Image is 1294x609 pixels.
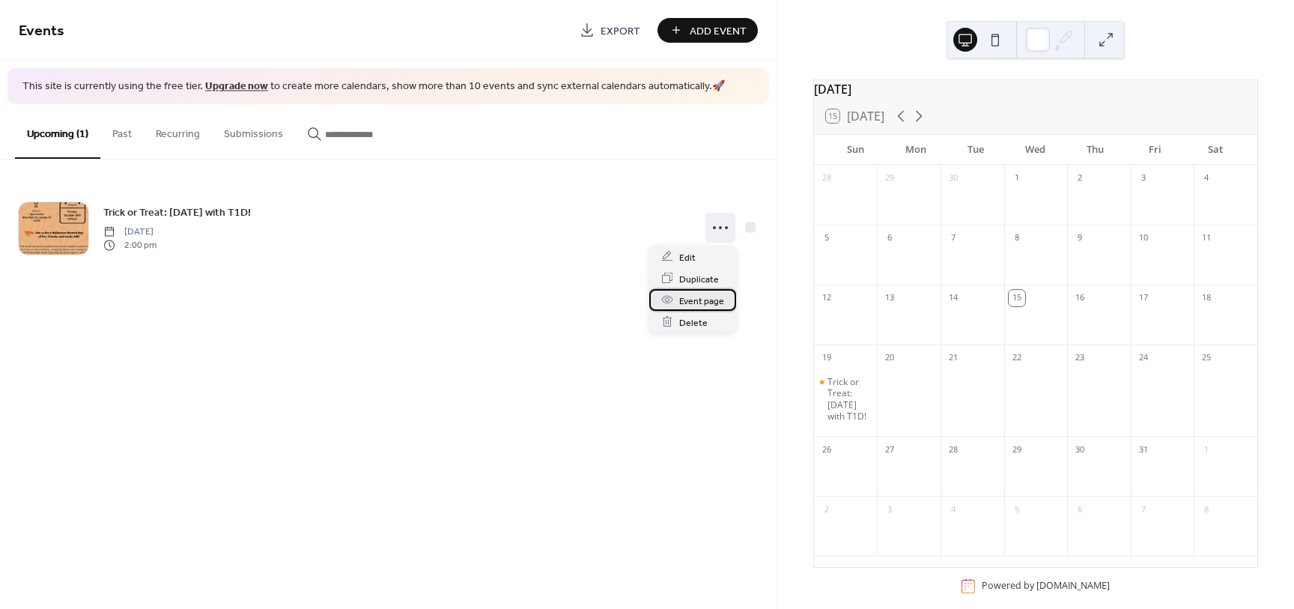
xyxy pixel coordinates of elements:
[657,18,758,43] button: Add Event
[1006,135,1066,165] div: Wed
[1009,441,1025,458] div: 29
[103,204,251,221] a: Trick or Treat: [DATE] with T1D!
[1072,170,1088,187] div: 2
[103,239,157,252] span: 2:00 pm
[945,350,962,366] div: 21
[945,230,962,246] div: 7
[1198,501,1215,518] div: 8
[1198,350,1215,366] div: 25
[945,501,962,518] div: 4
[881,170,898,187] div: 29
[881,501,898,518] div: 3
[827,376,872,422] div: Trick or Treat: [DATE] with T1D!
[881,441,898,458] div: 27
[1198,170,1215,187] div: 4
[19,16,64,46] span: Events
[1198,290,1215,306] div: 18
[1135,441,1152,458] div: 31
[1185,135,1245,165] div: Sat
[1198,441,1215,458] div: 1
[1036,580,1110,593] a: [DOMAIN_NAME]
[100,104,144,157] button: Past
[1135,230,1152,246] div: 10
[881,350,898,366] div: 20
[679,271,719,287] span: Duplicate
[205,76,268,97] a: Upgrade now
[1135,290,1152,306] div: 17
[103,225,157,238] span: [DATE]
[982,580,1110,593] div: Powered by
[1009,290,1025,306] div: 15
[818,170,835,187] div: 28
[1066,135,1126,165] div: Thu
[945,441,962,458] div: 28
[1072,441,1088,458] div: 30
[144,104,212,157] button: Recurring
[103,204,251,220] span: Trick or Treat: [DATE] with T1D!
[679,249,696,265] span: Edit
[679,293,724,309] span: Event page
[679,315,708,330] span: Delete
[814,80,1257,98] div: [DATE]
[1072,501,1088,518] div: 6
[212,104,295,157] button: Submissions
[945,290,962,306] div: 14
[818,230,835,246] div: 5
[945,170,962,187] div: 30
[1009,350,1025,366] div: 22
[1072,290,1088,306] div: 16
[818,350,835,366] div: 19
[690,23,747,39] span: Add Event
[1198,230,1215,246] div: 11
[1135,350,1152,366] div: 24
[818,441,835,458] div: 26
[881,290,898,306] div: 13
[818,290,835,306] div: 12
[1072,350,1088,366] div: 23
[1126,135,1185,165] div: Fri
[1135,170,1152,187] div: 3
[814,376,878,422] div: Trick or Treat: Halloween with T1D!
[1072,230,1088,246] div: 9
[1009,170,1025,187] div: 1
[1135,501,1152,518] div: 7
[826,135,886,165] div: Sun
[1009,501,1025,518] div: 5
[881,230,898,246] div: 6
[15,104,100,159] button: Upcoming (1)
[1009,230,1025,246] div: 8
[946,135,1006,165] div: Tue
[568,18,651,43] a: Export
[886,135,946,165] div: Mon
[22,79,725,94] span: This site is currently using the free tier. to create more calendars, show more than 10 events an...
[818,501,835,518] div: 2
[601,23,640,39] span: Export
